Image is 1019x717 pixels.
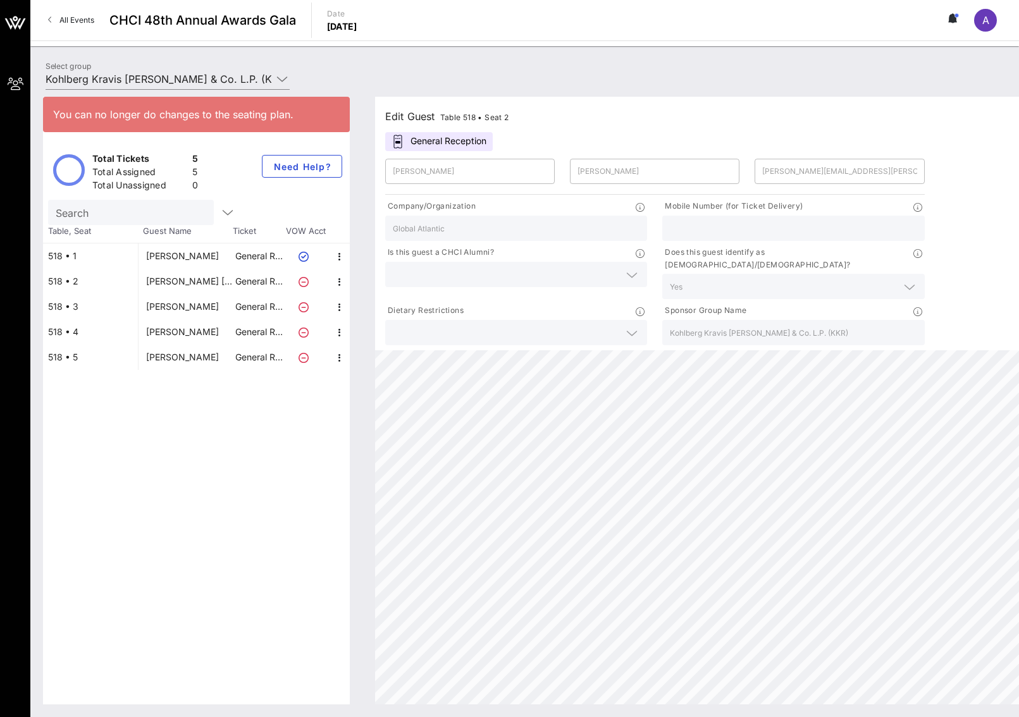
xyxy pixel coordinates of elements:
div: 0 [192,179,198,195]
div: Sophia Boyer [146,345,219,370]
span: Guest Name [138,225,233,238]
input: Last Name* [577,161,732,181]
div: Total Assigned [92,166,187,181]
button: Need Help? [262,155,342,178]
div: Pamela Alexander [146,243,219,269]
div: 518 • 3 [43,294,138,319]
label: Select group [46,61,91,71]
div: Edit Guest [385,107,509,125]
div: 518 • 2 [43,269,138,294]
p: Date [327,8,357,20]
p: Is this guest a CHCI Alumni? [385,246,494,259]
div: Total Unassigned [92,179,187,195]
span: CHCI 48th Annual Awards Gala [109,11,296,30]
span: Table, Seat [43,225,138,238]
div: 5 [192,152,198,168]
div: Jose Borjon [146,294,219,319]
span: Need Help? [273,161,331,172]
div: You can no longer do changes to the seating plan. [53,107,340,122]
p: Sponsor Group Name [662,304,746,317]
div: 518 • 5 [43,345,138,370]
span: Table 518 • Seat 2 [440,113,509,122]
p: General R… [233,345,284,370]
p: Mobile Number (for Ticket Delivery) [662,200,803,213]
div: 518 • 1 [43,243,138,269]
p: [DATE] [327,20,357,33]
div: 518 • 4 [43,319,138,345]
p: General R… [233,243,284,269]
p: Does this guest identify as [DEMOGRAPHIC_DATA]/[DEMOGRAPHIC_DATA]? [662,246,913,271]
div: Ana Montañez [146,319,219,345]
p: General R… [233,319,284,345]
span: Ticket [233,225,283,238]
div: A [974,9,997,32]
span: All Events [59,15,94,25]
p: General R… [233,294,284,319]
p: Dietary Restrictions [385,304,464,317]
div: 5 [192,166,198,181]
div: Total Tickets [92,152,187,168]
div: Luis Camarena Kuchle [146,269,233,294]
span: A [982,14,989,27]
p: Company/Organization [385,200,476,213]
div: General Reception [385,132,493,151]
p: General R… [233,269,284,294]
span: VOW Acct [283,225,328,238]
input: Email* [762,161,917,181]
input: First Name* [393,161,547,181]
a: All Events [40,10,102,30]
